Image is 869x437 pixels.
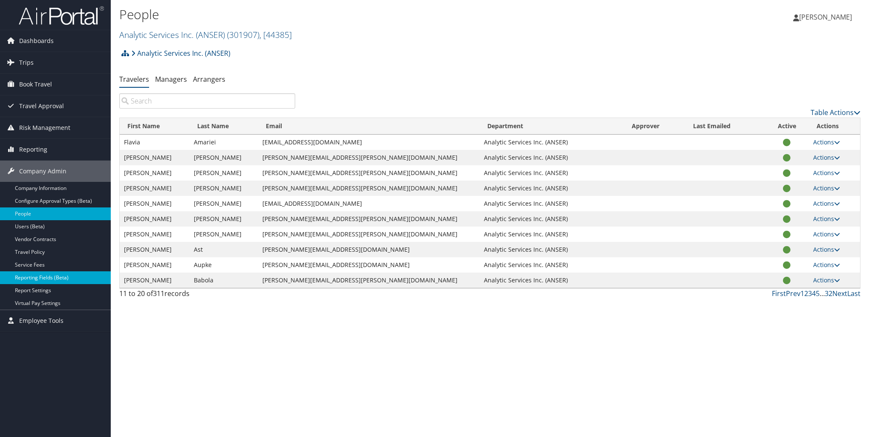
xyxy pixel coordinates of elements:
td: [PERSON_NAME][EMAIL_ADDRESS][DOMAIN_NAME] [258,242,480,257]
td: Analytic Services Inc. (ANSER) [480,135,624,150]
td: [PERSON_NAME][EMAIL_ADDRESS][DOMAIN_NAME] [258,257,480,273]
a: Actions [813,138,840,146]
a: Actions [813,261,840,269]
td: [PERSON_NAME] [190,181,258,196]
td: [PERSON_NAME] [190,165,258,181]
td: Amariei [190,135,258,150]
span: Travel Approval [19,95,64,117]
a: 2 [804,289,808,298]
span: 311 [153,289,164,298]
td: [PERSON_NAME] [120,181,190,196]
a: Actions [813,215,840,223]
td: [PERSON_NAME] [120,273,190,288]
td: Analytic Services Inc. (ANSER) [480,227,624,242]
td: Analytic Services Inc. (ANSER) [480,242,624,257]
td: [PERSON_NAME] [120,196,190,211]
h1: People [119,6,613,23]
td: Analytic Services Inc. (ANSER) [480,257,624,273]
a: [PERSON_NAME] [793,4,860,30]
a: Actions [813,153,840,161]
a: Prev [786,289,800,298]
div: 11 to 20 of records [119,288,295,303]
a: 4 [812,289,816,298]
td: [PERSON_NAME] [120,227,190,242]
a: Managers [155,75,187,84]
a: Analytic Services Inc. (ANSER) [131,45,230,62]
td: [PERSON_NAME] [120,211,190,227]
span: Dashboards [19,30,54,52]
a: Actions [813,184,840,192]
td: Flavia [120,135,190,150]
a: First [772,289,786,298]
a: Analytic Services Inc. (ANSER) [119,29,292,40]
a: 32 [825,289,832,298]
td: [PERSON_NAME] [190,150,258,165]
span: … [820,289,825,298]
td: [PERSON_NAME][EMAIL_ADDRESS][PERSON_NAME][DOMAIN_NAME] [258,273,480,288]
th: Approver [624,118,685,135]
input: Search [119,93,295,109]
td: Ast [190,242,258,257]
a: 5 [816,289,820,298]
th: First Name: activate to sort column ascending [120,118,190,135]
span: Employee Tools [19,310,63,331]
td: Analytic Services Inc. (ANSER) [480,165,624,181]
a: 1 [800,289,804,298]
span: Company Admin [19,161,66,182]
span: , [ 44385 ] [259,29,292,40]
a: Table Actions [811,108,860,117]
td: Analytic Services Inc. (ANSER) [480,196,624,211]
td: [PERSON_NAME][EMAIL_ADDRESS][PERSON_NAME][DOMAIN_NAME] [258,211,480,227]
span: Reporting [19,139,47,160]
th: Department: activate to sort column ascending [480,118,624,135]
td: [PERSON_NAME] [190,211,258,227]
td: [PERSON_NAME] [120,257,190,273]
td: Analytic Services Inc. (ANSER) [480,273,624,288]
td: [PERSON_NAME] [190,227,258,242]
td: Aupke [190,257,258,273]
td: [PERSON_NAME][EMAIL_ADDRESS][PERSON_NAME][DOMAIN_NAME] [258,181,480,196]
td: Analytic Services Inc. (ANSER) [480,181,624,196]
th: Last Emailed: activate to sort column ascending [685,118,765,135]
td: [PERSON_NAME] [120,165,190,181]
span: [PERSON_NAME] [799,12,852,22]
span: Risk Management [19,117,70,138]
td: Analytic Services Inc. (ANSER) [480,150,624,165]
td: [PERSON_NAME][EMAIL_ADDRESS][PERSON_NAME][DOMAIN_NAME] [258,227,480,242]
a: Travelers [119,75,149,84]
th: Active: activate to sort column ascending [765,118,809,135]
a: Actions [813,230,840,238]
td: [PERSON_NAME] [120,242,190,257]
span: Book Travel [19,74,52,95]
td: Babola [190,273,258,288]
a: Last [847,289,860,298]
a: Actions [813,199,840,207]
a: Actions [813,276,840,284]
th: Email: activate to sort column ascending [258,118,480,135]
td: [PERSON_NAME] [190,196,258,211]
a: Arrangers [193,75,225,84]
a: 3 [808,289,812,298]
td: Analytic Services Inc. (ANSER) [480,211,624,227]
th: Actions [809,118,860,135]
td: [EMAIL_ADDRESS][DOMAIN_NAME] [258,135,480,150]
img: airportal-logo.png [19,6,104,26]
td: [PERSON_NAME] [120,150,190,165]
a: Actions [813,169,840,177]
a: Actions [813,245,840,253]
a: Next [832,289,847,298]
th: Last Name: activate to sort column descending [190,118,258,135]
td: [EMAIL_ADDRESS][DOMAIN_NAME] [258,196,480,211]
td: [PERSON_NAME][EMAIL_ADDRESS][PERSON_NAME][DOMAIN_NAME] [258,165,480,181]
span: ( 301907 ) [227,29,259,40]
span: Trips [19,52,34,73]
td: [PERSON_NAME][EMAIL_ADDRESS][PERSON_NAME][DOMAIN_NAME] [258,150,480,165]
